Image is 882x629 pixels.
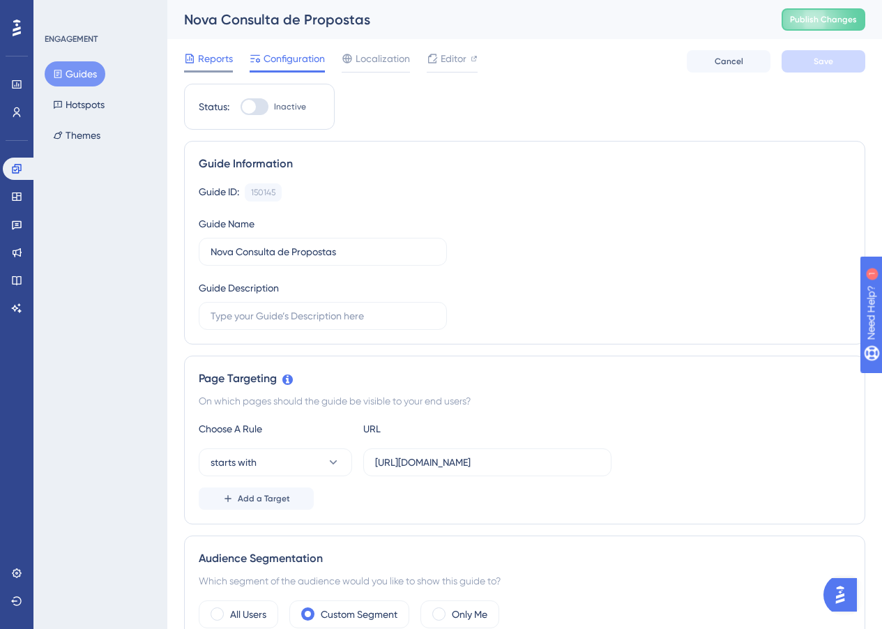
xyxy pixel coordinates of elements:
span: Editor [441,50,466,67]
div: Guide ID: [199,183,239,202]
label: Only Me [452,606,487,623]
button: Hotspots [45,92,113,117]
span: Add a Target [238,493,290,504]
span: Need Help? [33,3,87,20]
div: Guide Name [199,215,254,232]
label: All Users [230,606,266,623]
button: starts with [199,448,352,476]
span: Localization [356,50,410,67]
div: Guide Description [199,280,279,296]
button: Guides [45,61,105,86]
div: On which pages should the guide be visible to your end users? [199,393,851,409]
div: Which segment of the audience would you like to show this guide to? [199,573,851,589]
div: 150145 [251,187,275,198]
span: Inactive [274,101,306,112]
div: Status: [199,98,229,115]
input: Type your Guide’s Name here [211,244,435,259]
span: Cancel [715,56,743,67]
input: yourwebsite.com/path [375,455,600,470]
button: Cancel [687,50,770,73]
input: Type your Guide’s Description here [211,308,435,324]
span: Save [814,56,833,67]
button: Themes [45,123,109,148]
div: Page Targeting [199,370,851,387]
div: URL [363,420,517,437]
div: ENGAGEMENT [45,33,98,45]
span: Configuration [264,50,325,67]
button: Save [782,50,865,73]
span: Publish Changes [790,14,857,25]
div: Audience Segmentation [199,550,851,567]
button: Add a Target [199,487,314,510]
iframe: UserGuiding AI Assistant Launcher [823,574,865,616]
div: Choose A Rule [199,420,352,437]
div: 1 [97,7,101,18]
div: Guide Information [199,156,851,172]
span: starts with [211,454,257,471]
button: Publish Changes [782,8,865,31]
label: Custom Segment [321,606,397,623]
div: Nova Consulta de Propostas [184,10,747,29]
span: Reports [198,50,233,67]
